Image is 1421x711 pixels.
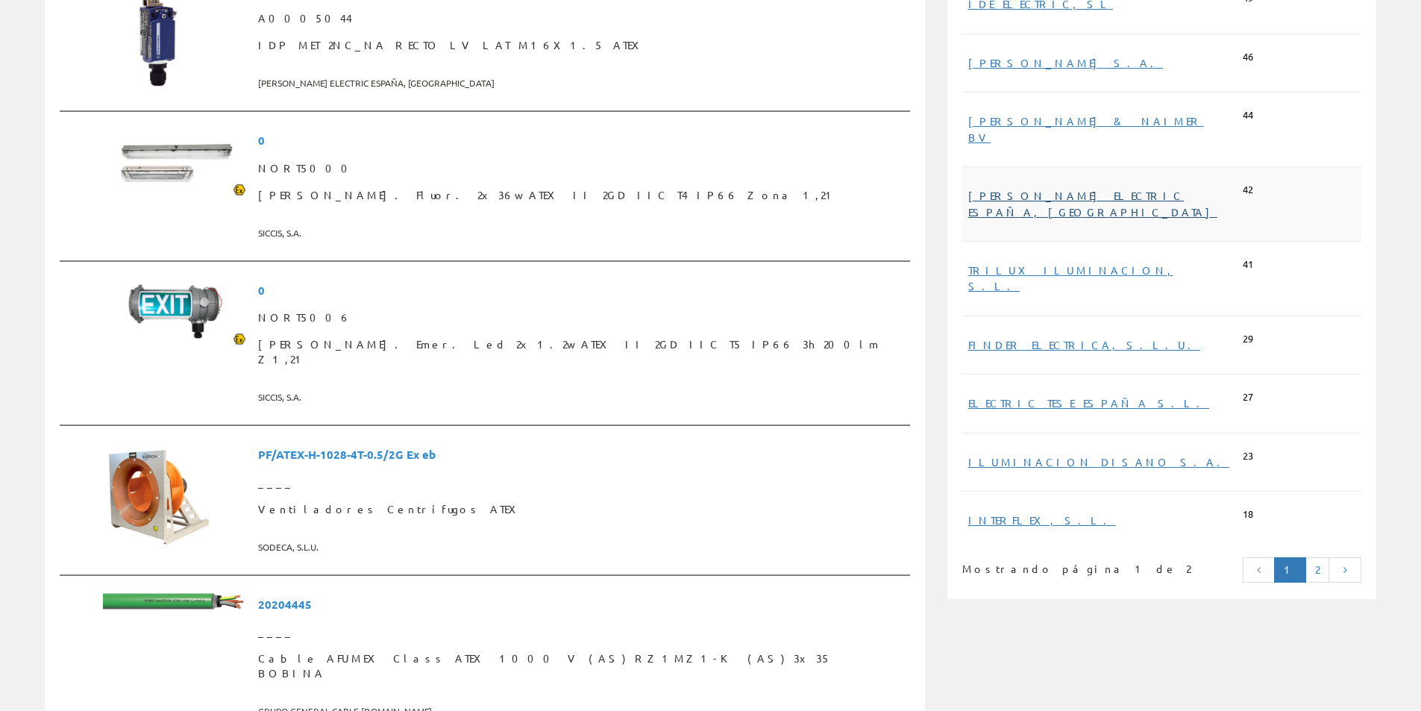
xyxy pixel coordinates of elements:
a: [PERSON_NAME] & NAIMER BV [968,114,1203,143]
img: Foto artículo Lum. Fluor. 2x36w ATEX II 2GD IIC T4 IP66 Zona 1,21 (192x91.428571428571) [103,127,246,195]
span: [PERSON_NAME]. Emer. Led 2x1.2w ATEX II 2GD IIC T5 IP66 3h 200lm Z1,21 [258,331,904,373]
a: Página siguiente [1329,557,1361,583]
a: TRILUX ILUMINACION, S.L. [968,263,1173,292]
a: INTERFLEX, S.L. [968,513,1116,527]
a: ILUMINACION DISANO S.A. [968,455,1229,469]
span: [PERSON_NAME] ELECTRIC ESPAÑA, [GEOGRAPHIC_DATA] [258,71,904,95]
div: Mostrando página 1 de 2 [962,556,1115,577]
span: 18 [1243,507,1253,521]
a: FINDER ELECTRICA, S.L.U. [968,338,1200,351]
span: 29 [1243,332,1253,346]
span: 44 [1243,108,1253,122]
span: [PERSON_NAME]. Fluor. 2x36w ATEX II 2GD IIC T4 IP66 Zona 1,21 [258,182,904,209]
span: 0 [258,277,904,304]
span: 27 [1243,390,1253,404]
span: SICCIS, S.A. [258,385,904,410]
img: Foto artículo Lum. Emer. Led 2x1.2w ATEX II 2GD IIC T5 IP66 3h 200lm Z1,21 (192x91.428571428571) [103,277,246,345]
span: 0 [258,127,904,154]
span: NORT5000 [258,155,904,182]
span: 46 [1243,50,1253,64]
span: ____ [258,469,904,496]
span: A0005044 [258,5,904,32]
span: Ventiladores Centrífugos ATEX [258,496,904,523]
span: 20204445 [258,591,904,618]
span: 41 [1243,257,1253,272]
a: ELECTRIC TESE ESPAÑA S.L. [968,396,1209,410]
span: ____ [258,618,904,645]
span: 23 [1243,449,1253,463]
span: PF/ATEX-H-1028-4T-0.5/2G Ex eb [258,441,904,469]
span: NORT5006 [258,304,904,331]
img: Foto artículo Cable AFUMEX Class ATEX 1000 V (AS) RZ1MZ1-K (AS) 3x35 BOBINA (192x29.184) [103,591,246,613]
span: Cable AFUMEX Class ATEX 1000 V (AS) RZ1MZ1-K (AS) 3x35 BOBINA [258,645,904,687]
span: 42 [1243,183,1253,197]
a: 2 [1305,557,1329,583]
span: SICCIS, S.A. [258,221,904,245]
a: [PERSON_NAME] S.A. [968,56,1163,69]
span: SODECA, S.L.U. [258,535,904,560]
a: Página anterior [1243,557,1276,583]
a: [PERSON_NAME] ELECTRIC ESPAÑA, [GEOGRAPHIC_DATA] [968,189,1217,218]
span: IDP MET 2NC_NA RECTO LV LAT M16X1.5 ATEX [258,32,904,59]
a: Página actual [1274,557,1306,583]
img: Foto artículo Ventiladores Centrífugos ATEX (150x150) [103,441,215,553]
